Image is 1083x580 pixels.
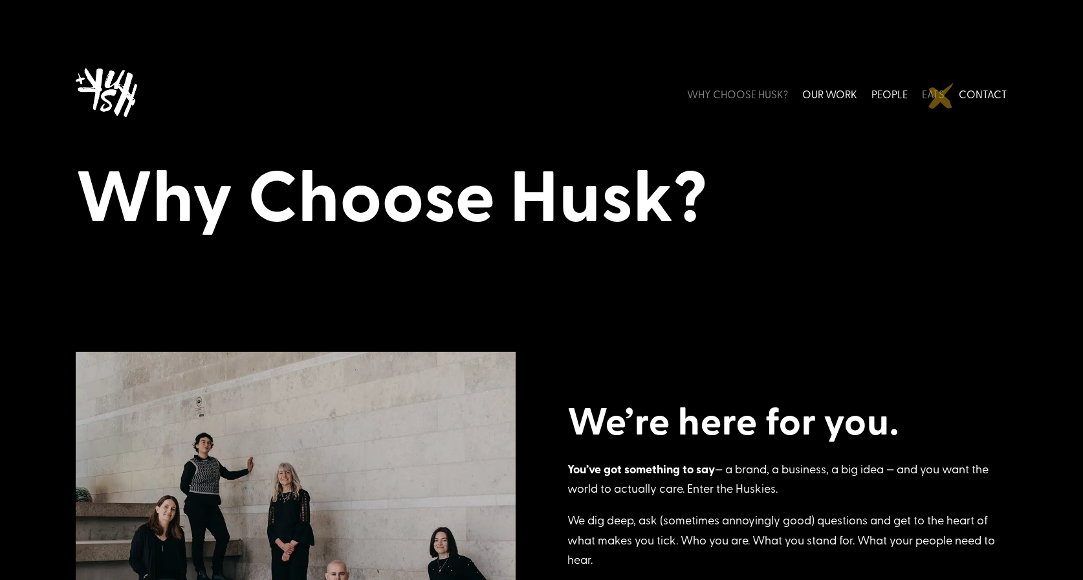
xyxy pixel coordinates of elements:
h1: Why Choose Husk? [76,151,1007,242]
img: Husk logo [76,65,147,122]
a: EATS [922,65,945,122]
a: PEOPLE [871,65,908,122]
a: CONTACT [959,65,1007,122]
a: WHY CHOOSE HUSK? [687,65,788,122]
p: — a brand, a business, a big idea — and you want the world to actually care. Enter the Huskies. [567,459,1007,510]
a: OUR WORK [802,65,857,122]
h2: We’re here for you. [567,398,1007,449]
strong: You’ve got something to say [567,460,715,477]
